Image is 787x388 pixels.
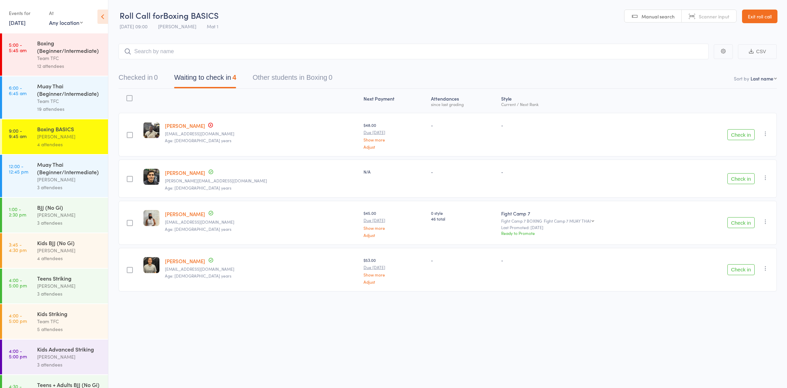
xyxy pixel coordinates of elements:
[2,304,108,339] a: 4:00 -5:00 pmKids StrikingTeam TFC5 attendees
[498,92,680,110] div: Style
[431,102,496,106] div: since last grading
[431,216,496,222] span: 46 total
[431,122,496,128] div: -
[9,8,42,19] div: Events for
[501,225,678,230] small: Last Promoted: [DATE]
[252,70,332,88] button: Other students in Boxing0
[119,44,709,59] input: Search by name
[9,348,27,359] time: 4:00 - 5:00 pm
[37,353,102,361] div: [PERSON_NAME]
[163,10,219,21] span: Boxing BASICS
[328,74,332,81] div: 0
[431,169,496,175] div: -
[751,75,773,82] div: Last name
[154,74,158,81] div: 0
[2,76,108,119] a: 6:00 -6:45 amMuay Thai (Beginner/Intermediate)Team TFC19 attendees
[37,361,102,369] div: 3 attendees
[120,23,148,30] span: [DATE] 09:00
[165,210,205,218] a: [PERSON_NAME]
[37,39,102,54] div: Boxing (Beginner/Intermediate)
[364,145,426,149] a: Adjust
[37,176,102,183] div: [PERSON_NAME]
[165,185,231,191] span: Age: [DEMOGRAPHIC_DATA] years
[165,226,231,232] span: Age: [DEMOGRAPHIC_DATA] years
[642,13,675,20] span: Manual search
[37,54,102,62] div: Team TFC
[364,169,426,175] div: N/A
[143,257,159,273] img: image1750667532.png
[738,44,777,59] button: CSV
[37,82,102,97] div: Muay Thai (Beginner/Intermediate)
[544,219,591,223] div: Fight Camp 7 MUAY THAI
[143,210,159,226] img: image1740639947.png
[165,122,205,129] a: [PERSON_NAME]
[734,75,749,82] label: Sort by
[2,155,108,197] a: 12:00 -12:45 pmMuay Thai (Beginner/Intermediate)[PERSON_NAME]3 attendees
[2,340,108,374] a: 4:00 -5:00 pmKids Advanced Striking[PERSON_NAME]3 attendees
[2,269,108,303] a: 4:00 -5:00 pmTeens Striking[PERSON_NAME]3 attendees
[361,92,428,110] div: Next Payment
[37,211,102,219] div: [PERSON_NAME]
[165,137,231,143] span: Age: [DEMOGRAPHIC_DATA] years
[9,19,26,26] a: [DATE]
[501,102,678,106] div: Current / Next Rank
[37,161,102,176] div: Muay Thai (Beginner/Intermediate)
[37,282,102,290] div: [PERSON_NAME]
[37,345,102,353] div: Kids Advanced Striking
[37,239,102,247] div: Kids BJJ (No Gi)
[143,169,159,185] img: image1755155860.png
[165,267,358,271] small: Netavakavelo2020@gmail.com
[232,74,236,81] div: 4
[37,325,102,333] div: 5 attendees
[37,97,102,105] div: Team TFC
[501,210,678,217] div: Fight Camp 7
[143,122,159,138] img: image1754690665.png
[501,230,678,236] div: Ready to Promote
[727,217,755,228] button: Check in
[9,277,27,288] time: 4:00 - 5:00 pm
[120,10,163,21] span: Roll Call for
[165,178,358,183] small: alexis-ramirez@hotmail.com
[727,173,755,184] button: Check in
[364,226,426,230] a: Show more
[37,125,102,133] div: Boxing BASICS
[699,13,729,20] span: Scanner input
[727,129,755,140] button: Check in
[742,10,777,23] a: Exit roll call
[727,264,755,275] button: Check in
[37,183,102,191] div: 3 attendees
[37,254,102,262] div: 4 attendees
[364,280,426,284] a: Adjust
[165,169,205,176] a: [PERSON_NAME]
[501,122,678,128] div: -
[364,137,426,142] a: Show more
[49,19,83,26] div: Any location
[364,257,426,284] div: $53.00
[37,62,102,70] div: 12 attendees
[2,233,108,268] a: 3:45 -4:30 pmKids BJJ (No Gi)[PERSON_NAME]4 attendees
[364,265,426,270] small: Due [DATE]
[37,274,102,282] div: Teens Striking
[2,198,108,233] a: 1:00 -2:30 pmBJJ (No Gi)[PERSON_NAME]3 attendees
[431,210,496,216] span: 0 style
[501,219,678,223] div: Fight Camp 7 BOXING
[37,310,102,317] div: Kids Striking
[364,122,426,149] div: $48.00
[364,272,426,277] a: Show more
[2,33,108,76] a: 5:00 -5:45 amBoxing (Beginner/Intermediate)Team TFC12 attendees
[37,105,102,113] div: 19 attendees
[9,42,27,53] time: 5:00 - 5:45 am
[119,70,158,88] button: Checked in0
[37,204,102,211] div: BJJ (No Gi)
[37,317,102,325] div: Team TFC
[174,70,236,88] button: Waiting to check in4
[158,23,196,30] span: [PERSON_NAME]
[37,140,102,148] div: 4 attendees
[364,130,426,135] small: Due [DATE]
[37,133,102,140] div: [PERSON_NAME]
[37,247,102,254] div: [PERSON_NAME]
[9,128,27,139] time: 9:00 - 9:45 am
[165,257,205,265] a: [PERSON_NAME]
[501,169,678,175] div: -
[165,220,358,224] small: Charmyacrocs@outlook.com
